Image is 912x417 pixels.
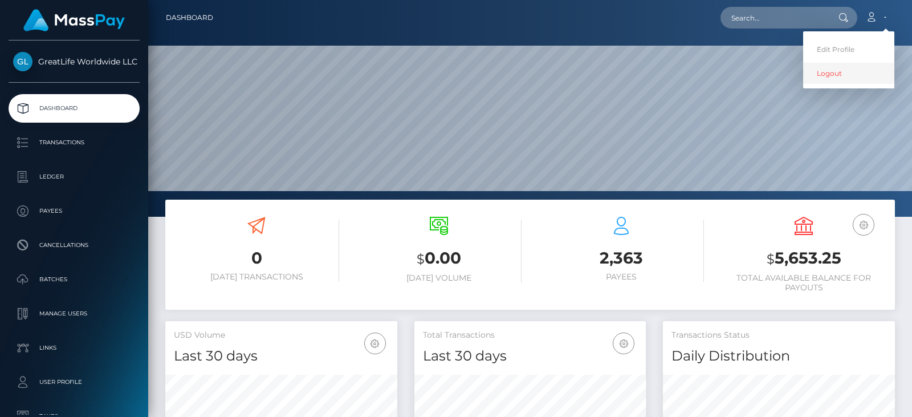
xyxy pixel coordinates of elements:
[356,247,522,270] h3: 0.00
[803,39,894,60] a: Edit Profile
[13,100,135,117] p: Dashboard
[423,330,638,341] h5: Total Transactions
[9,299,140,328] a: Manage Users
[9,231,140,260] a: Cancellations
[13,237,135,254] p: Cancellations
[13,271,135,288] p: Batches
[9,197,140,225] a: Payees
[417,251,425,267] small: $
[13,168,135,185] p: Ledger
[13,305,135,322] p: Manage Users
[13,134,135,151] p: Transactions
[803,63,894,84] a: Logout
[539,272,704,282] h6: Payees
[721,273,886,293] h6: Total Available Balance for Payouts
[9,265,140,294] a: Batches
[671,346,886,366] h4: Daily Distribution
[9,163,140,191] a: Ledger
[13,374,135,391] p: User Profile
[174,330,389,341] h5: USD Volume
[23,9,125,31] img: MassPay Logo
[13,52,32,71] img: GreatLife Worldwide LLC
[13,339,135,357] p: Links
[174,247,339,269] h3: 0
[13,203,135,220] p: Payees
[671,330,886,341] h5: Transactions Status
[767,251,775,267] small: $
[174,346,389,366] h4: Last 30 days
[9,334,140,362] a: Links
[721,247,886,270] h3: 5,653.25
[9,368,140,396] a: User Profile
[166,6,213,30] a: Dashboard
[174,272,339,282] h6: [DATE] Transactions
[9,56,140,67] span: GreatLife Worldwide LLC
[539,247,704,269] h3: 2,363
[720,7,828,29] input: Search...
[423,346,638,366] h4: Last 30 days
[9,128,140,157] a: Transactions
[9,94,140,123] a: Dashboard
[356,273,522,283] h6: [DATE] Volume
